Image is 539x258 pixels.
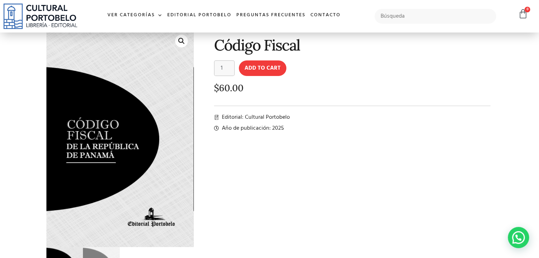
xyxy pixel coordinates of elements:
[518,9,528,19] a: 0
[105,8,165,23] a: Ver Categorías
[239,60,286,76] button: Add to cart
[214,37,491,53] h1: Código Fiscal
[165,8,234,23] a: Editorial Portobelo
[234,8,308,23] a: Preguntas frecuentes
[214,60,235,76] input: Product quantity
[524,7,530,12] span: 0
[220,124,284,133] span: Año de publicación: 2025
[214,82,219,94] span: $
[175,35,188,47] a: 🔍
[308,8,343,23] a: Contacto
[220,113,290,122] span: Editorial: Cultural Portobelo
[214,82,243,94] bdi: 60.00
[375,9,496,24] input: Búsqueda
